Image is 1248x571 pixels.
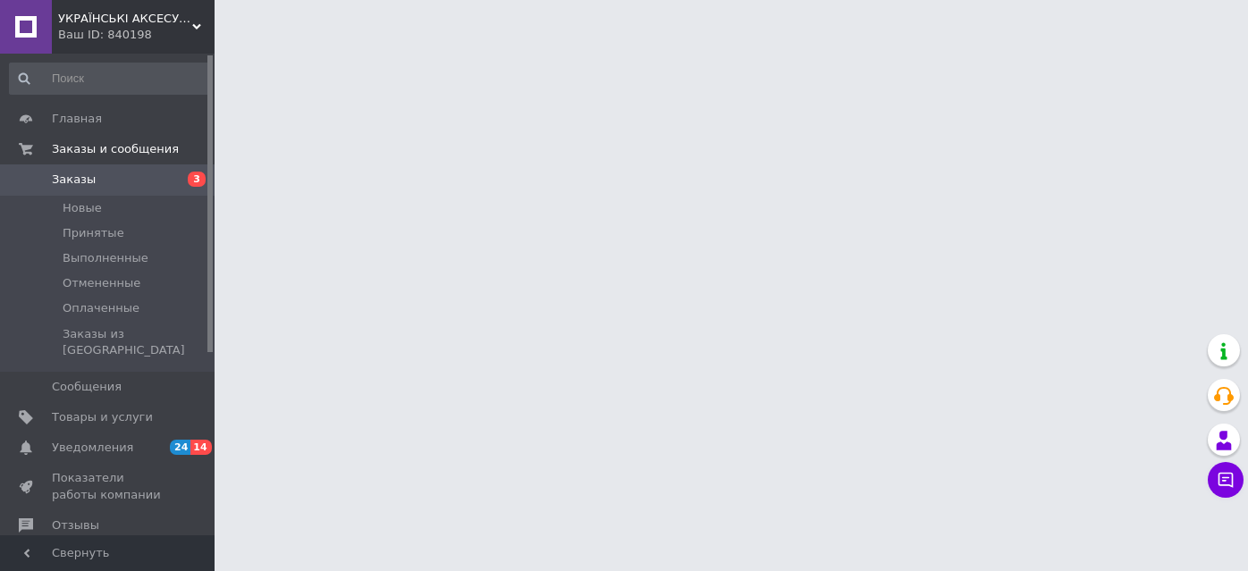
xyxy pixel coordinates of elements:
[63,275,140,291] span: Отмененные
[170,440,190,455] span: 24
[52,379,122,395] span: Сообщения
[52,141,179,157] span: Заказы и сообщения
[9,63,211,95] input: Поиск
[58,27,215,43] div: Ваш ID: 840198
[58,11,192,27] span: УКРАЇНСЬКІ АКСЕСУАРИ
[1208,462,1244,498] button: Чат с покупателем
[63,326,209,358] span: Заказы из [GEOGRAPHIC_DATA]
[190,440,211,455] span: 14
[63,225,124,241] span: Принятые
[52,409,153,425] span: Товары и услуги
[52,440,133,456] span: Уведомления
[52,470,165,502] span: Показатели работы компании
[63,200,102,216] span: Новые
[63,300,139,316] span: Оплаченные
[63,250,148,266] span: Выполненные
[52,111,102,127] span: Главная
[52,517,99,533] span: Отзывы
[188,172,206,187] span: 3
[52,172,96,188] span: Заказы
